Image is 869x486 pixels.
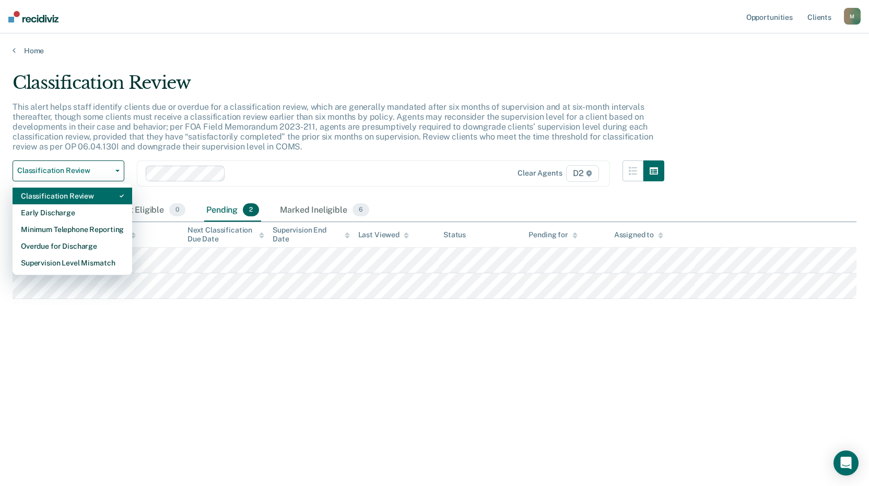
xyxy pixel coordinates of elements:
div: Assigned to [614,230,663,239]
span: 6 [353,203,369,217]
span: 2 [243,203,259,217]
div: Last Viewed [358,230,409,239]
div: Supervision End Date [273,226,349,244]
div: Open Intercom Messenger [833,450,859,476]
div: Clear agents [518,169,562,178]
span: 0 [169,203,185,217]
button: Classification Review [13,160,124,181]
div: Classification Review [21,188,124,204]
span: Classification Review [17,166,111,175]
p: This alert helps staff identify clients due or overdue for a classification review, which are gen... [13,102,653,152]
div: Next Classification Due Date [187,226,264,244]
img: Recidiviz [8,11,58,22]
div: Classification Review [13,72,664,102]
span: D2 [566,165,599,182]
a: Home [13,46,856,55]
div: Overdue for Discharge [21,238,124,254]
div: Minimum Telephone Reporting [21,221,124,238]
div: Pending2 [204,199,261,222]
div: Supervision Level Mismatch [21,254,124,271]
div: Almost Eligible0 [103,199,187,222]
div: Early Discharge [21,204,124,221]
div: Status [443,230,466,239]
div: Marked Ineligible6 [278,199,371,222]
div: Pending for [529,230,577,239]
button: M [844,8,861,25]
